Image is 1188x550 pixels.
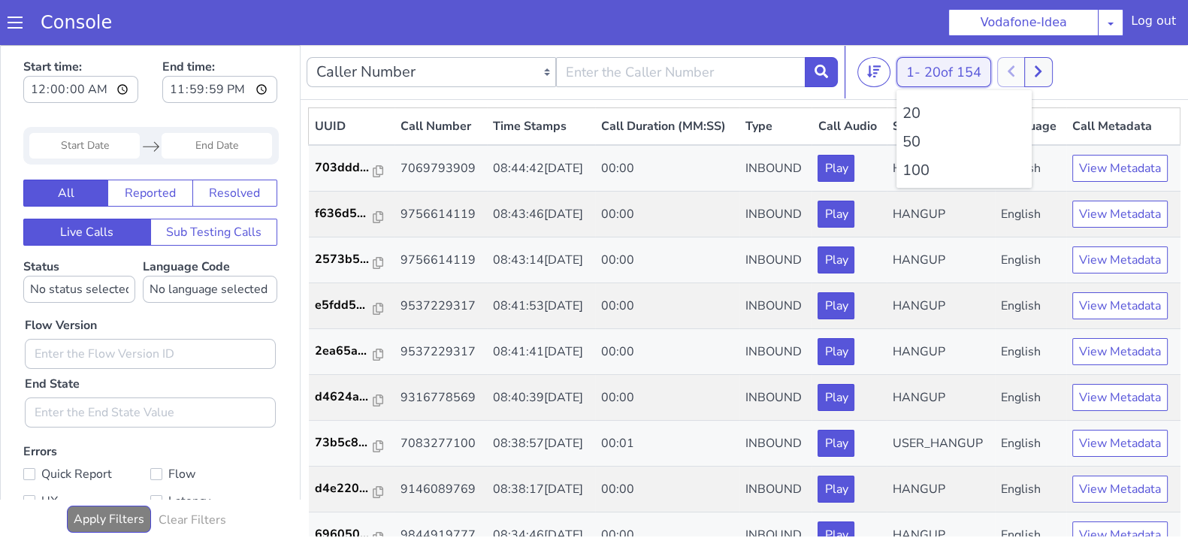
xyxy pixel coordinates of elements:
[995,330,1066,376] td: English
[995,376,1066,422] td: English
[595,376,740,422] td: 00:01
[487,467,595,513] td: 08:34:46[DATE]
[1072,293,1168,320] button: View Metadata
[902,114,1026,137] li: 100
[556,12,806,42] input: Enter the Caller Number
[315,343,388,361] a: d4624a...
[315,297,388,315] a: 2ea65a...
[1131,12,1176,36] div: Log out
[23,12,130,33] a: Console
[1072,431,1168,458] button: View Metadata
[595,100,740,147] td: 00:00
[315,388,388,406] a: 73b5c8...
[143,213,277,258] label: Language Code
[315,480,388,498] a: 696050...
[739,192,812,238] td: INBOUND
[739,147,812,192] td: INBOUND
[315,251,373,269] p: e5fdd5...
[818,476,854,503] button: Play
[315,205,373,223] p: 2573b5...
[315,297,373,315] p: 2ea65a...
[162,31,277,58] input: End time:
[887,192,995,238] td: HANGUP
[487,284,595,330] td: 08:41:41[DATE]
[739,376,812,422] td: INBOUND
[25,271,97,289] label: Flow Version
[23,8,138,62] label: Start time:
[887,100,995,147] td: HANGUP
[818,110,854,137] button: Play
[315,434,388,452] a: d4e220...
[1072,110,1168,137] button: View Metadata
[995,284,1066,330] td: English
[818,201,854,228] button: Play
[315,205,388,223] a: 2573b5...
[595,284,740,330] td: 00:00
[25,352,276,382] input: Enter the End State Value
[67,461,151,488] button: Apply Filters
[887,376,995,422] td: USER_HANGUP
[896,12,991,42] button: 1- 20of 154
[487,147,595,192] td: 08:43:46[DATE]
[23,31,138,58] input: Start time:
[25,294,276,324] input: Enter the Flow Version ID
[1072,247,1168,274] button: View Metadata
[739,467,812,513] td: INBOUND
[1072,476,1168,503] button: View Metadata
[887,422,995,467] td: HANGUP
[487,63,595,101] th: Time Stamps
[23,231,135,258] select: Status
[23,174,151,201] button: Live Calls
[162,88,272,113] input: End Date
[315,159,373,177] p: f636d5...
[1072,201,1168,228] button: View Metadata
[995,192,1066,238] td: English
[159,468,226,482] h6: Clear Filters
[487,376,595,422] td: 08:38:57[DATE]
[739,238,812,284] td: INBOUND
[315,113,373,131] p: 703ddd...
[487,192,595,238] td: 08:43:14[DATE]
[394,284,487,330] td: 9537229317
[995,422,1066,467] td: English
[143,231,277,258] select: Language Code
[739,284,812,330] td: INBOUND
[150,174,278,201] button: Sub Testing Calls
[1072,385,1168,412] button: View Metadata
[739,422,812,467] td: INBOUND
[595,330,740,376] td: 00:00
[394,238,487,284] td: 9537229317
[487,238,595,284] td: 08:41:53[DATE]
[995,467,1066,513] td: English
[995,238,1066,284] td: English
[394,467,487,513] td: 9844919777
[315,159,388,177] a: f636d5...
[394,100,487,147] td: 7069793909
[818,293,854,320] button: Play
[887,238,995,284] td: HANGUP
[315,480,373,498] p: 696050...
[818,339,854,366] button: Play
[595,238,740,284] td: 00:00
[924,18,981,36] span: 20 of 154
[315,251,388,269] a: e5fdd5...
[595,467,740,513] td: 00:00
[315,388,373,406] p: 73b5c8...
[487,100,595,147] td: 08:44:42[DATE]
[487,330,595,376] td: 08:40:39[DATE]
[23,419,150,440] label: Quick Report
[739,330,812,376] td: INBOUND
[192,134,277,162] button: Resolved
[818,431,854,458] button: Play
[315,113,388,131] a: 703ddd...
[902,57,1026,80] li: 20
[394,376,487,422] td: 7083277100
[23,213,135,258] label: Status
[595,147,740,192] td: 00:00
[394,63,487,101] th: Call Number
[739,63,812,101] th: Type
[29,88,140,113] input: Start Date
[887,147,995,192] td: HANGUP
[818,247,854,274] button: Play
[887,467,995,513] td: HANGUP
